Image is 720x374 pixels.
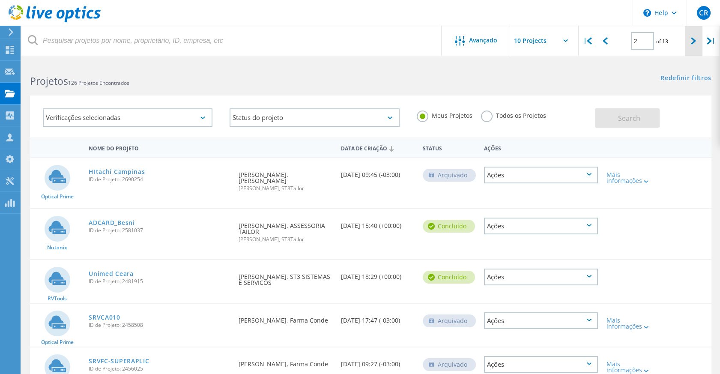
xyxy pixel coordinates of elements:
[423,314,476,327] div: Arquivado
[234,304,337,332] div: [PERSON_NAME], Farma Conde
[337,209,418,237] div: [DATE] 15:40 (+00:00)
[484,167,598,183] div: Ações
[89,279,230,284] span: ID de Projeto: 2481915
[234,158,337,200] div: [PERSON_NAME], [PERSON_NAME]
[337,304,418,332] div: [DATE] 17:47 (-03:00)
[89,228,230,233] span: ID de Projeto: 2581037
[84,140,234,156] div: Nome do Projeto
[417,111,472,119] label: Meus Projetos
[48,296,67,301] span: RVTools
[484,356,598,373] div: Ações
[606,361,652,373] div: Mais informações
[606,172,652,184] div: Mais informações
[234,260,337,294] div: [PERSON_NAME], ST3 SISTEMAS E SERVICOS
[702,26,720,56] div: |
[230,108,399,127] div: Status do projeto
[699,9,708,16] span: CR
[656,38,668,45] span: of 13
[418,140,480,156] div: Status
[89,323,230,328] span: ID de Projeto: 2458508
[643,9,651,17] svg: \n
[234,209,337,251] div: [PERSON_NAME], ASSESSORIA TAILOR
[89,314,120,320] a: SRVCA010
[89,177,230,182] span: ID de Projeto: 2690254
[41,340,74,345] span: Optical Prime
[337,158,418,186] div: [DATE] 09:45 (-03:00)
[469,37,497,43] span: Avançado
[423,358,476,371] div: Arquivado
[660,75,711,82] a: Redefinir filtros
[239,186,332,191] span: [PERSON_NAME], ST3Tailor
[481,111,546,119] label: Todos os Projetos
[68,79,129,87] span: 126 Projetos Encontrados
[89,169,145,175] a: HItachi Campinas
[89,358,149,364] a: SRVFC-SUPERAPLIC
[89,366,230,371] span: ID de Projeto: 2456025
[89,220,134,226] a: ADCARD_Besni
[484,312,598,329] div: Ações
[423,271,475,284] div: Concluído
[47,245,67,250] span: Nutanix
[618,114,640,123] span: Search
[606,317,652,329] div: Mais informações
[41,194,74,199] span: Optical Prime
[43,108,212,127] div: Verificações selecionadas
[595,108,660,128] button: Search
[337,140,418,156] div: Data de Criação
[21,26,442,56] input: Pesquisar projetos por nome, proprietário, ID, empresa, etc
[579,26,596,56] div: |
[484,218,598,234] div: Ações
[89,271,133,277] a: Unimed Ceara
[423,220,475,233] div: Concluído
[239,237,332,242] span: [PERSON_NAME], ST3Tailor
[337,260,418,288] div: [DATE] 18:29 (+00:00)
[484,269,598,285] div: Ações
[423,169,476,182] div: Arquivado
[30,74,68,88] b: Projetos
[480,140,602,156] div: Ações
[9,18,101,24] a: Live Optics Dashboard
